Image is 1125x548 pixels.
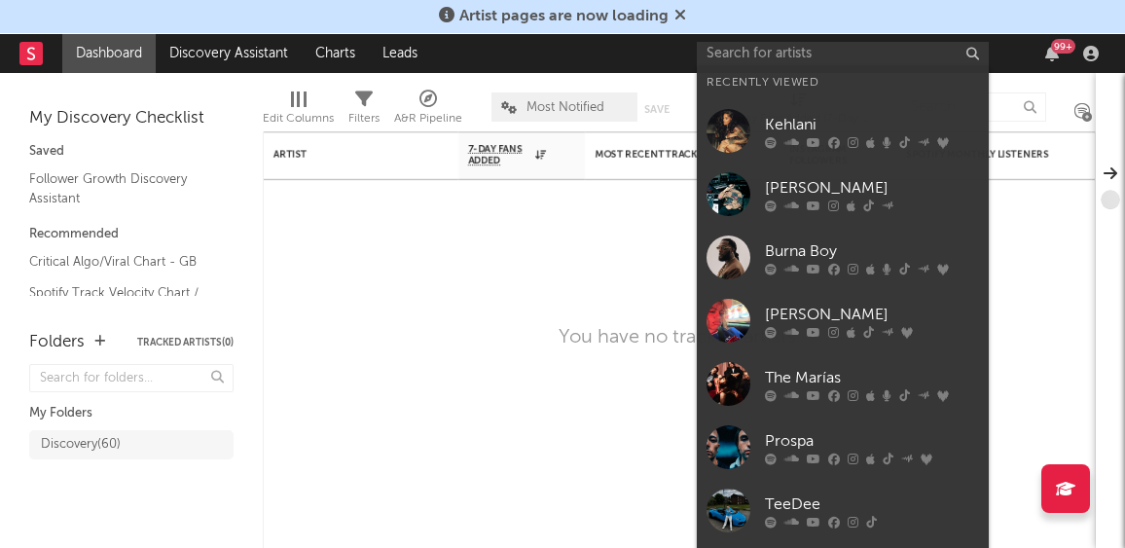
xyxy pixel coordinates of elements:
div: Recently Viewed [707,71,979,94]
span: Dismiss [674,9,686,24]
div: Filters [348,83,380,139]
div: Saved [29,140,234,164]
div: My Discovery Checklist [29,107,234,130]
a: Discovery Assistant [156,34,302,73]
div: Artist [273,149,419,161]
div: A&R Pipeline [394,83,462,139]
div: Most Recent Track [595,149,741,161]
a: Charts [302,34,369,73]
a: Leads [369,34,431,73]
button: Tracked Artists(0) [137,338,234,347]
div: Filters [348,107,380,130]
a: Dashboard [62,34,156,73]
a: Spotify Track Velocity Chart / [GEOGRAPHIC_DATA] [29,282,214,322]
button: 99+ [1045,46,1059,61]
input: Search for artists [697,42,989,66]
span: 7-Day Fans Added [468,143,530,166]
div: Folders [29,331,85,354]
a: [PERSON_NAME] [697,289,989,352]
div: [PERSON_NAME] [765,177,979,201]
a: TeeDee [697,479,989,542]
div: Edit Columns [263,107,334,130]
a: Burna Boy [697,226,989,289]
input: Search for folders... [29,364,234,392]
div: TeeDee [765,493,979,517]
a: Follower Growth Discovery Assistant [29,168,214,208]
a: The Marías [697,352,989,416]
div: Prospa [765,430,979,454]
div: Discovery ( 60 ) [41,433,121,457]
a: [PERSON_NAME] [697,163,989,226]
div: Edit Columns [263,83,334,139]
a: Kehlani [697,99,989,163]
a: Discovery(60) [29,430,234,459]
span: Artist pages are now loading [459,9,669,24]
a: Prospa [697,416,989,479]
div: You have no tracked artists. [559,326,801,349]
span: Most Notified [526,101,604,114]
div: [PERSON_NAME] [765,304,979,327]
div: Recommended [29,223,234,246]
div: 99 + [1051,39,1075,54]
div: Kehlani [765,114,979,137]
div: Burna Boy [765,240,979,264]
div: The Marías [765,367,979,390]
button: Save [644,104,670,115]
a: Critical Algo/Viral Chart - GB [29,251,214,273]
div: My Folders [29,402,234,425]
div: A&R Pipeline [394,107,462,130]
